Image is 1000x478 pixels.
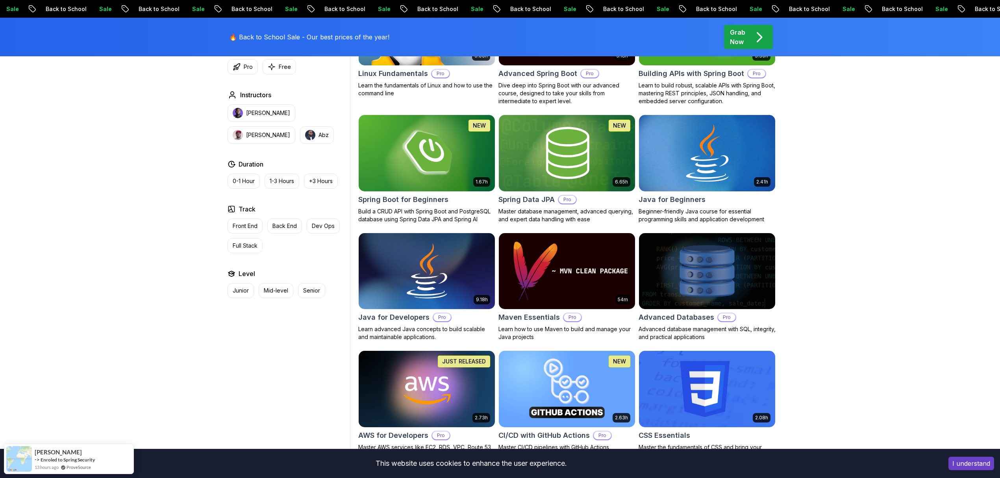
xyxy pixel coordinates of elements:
[6,455,937,472] div: This website uses cookies to enhance the user experience.
[312,222,335,230] p: Dev Ops
[498,115,635,223] a: Spring Data JPA card6.65hNEWSpring Data JPAProMaster database management, advanced querying, and ...
[502,5,556,13] p: Back to School
[358,443,495,467] p: Master AWS services like EC2, RDS, VPC, Route 53, and Docker to deploy and manage scalable cloud ...
[259,283,293,298] button: Mid-level
[370,5,395,13] p: Sale
[639,194,706,205] h2: Java for Beginners
[476,296,488,303] p: 9.18h
[639,82,776,105] p: Learn to build robust, scalable APIs with Spring Boot, mastering REST principles, JSON handling, ...
[233,130,243,140] img: instructor img
[499,115,635,191] img: Spring Data JPA card
[948,457,994,470] button: Accept cookies
[928,5,953,13] p: Sale
[581,70,598,78] p: Pro
[228,283,254,298] button: Junior
[639,351,775,427] img: CSS Essentials card
[358,233,495,341] a: Java for Developers card9.18hJava for DevelopersProLearn advanced Java concepts to build scalable...
[639,430,690,441] h2: CSS Essentials
[498,443,635,467] p: Master CI/CD pipelines with GitHub Actions, automate deployments, and implement DevOps best pract...
[742,5,767,13] p: Sale
[498,350,635,467] a: CI/CD with GitHub Actions card2.63hNEWCI/CD with GitHub ActionsProMaster CI/CD pipelines with Git...
[305,130,315,140] img: instructor img
[473,122,486,130] p: NEW
[265,174,299,189] button: 1-3 Hours
[498,68,577,79] h2: Advanced Spring Boot
[409,5,463,13] p: Back to School
[229,32,389,42] p: 🔥 Back to School Sale - Our best prices of the year!
[556,5,581,13] p: Sale
[233,222,257,230] p: Front End
[300,126,334,144] button: instructor imgAbz
[639,233,776,341] a: Advanced Databases cardAdvanced DatabasesProAdvanced database management with SQL, integrity, and...
[272,222,297,230] p: Back End
[41,457,95,463] a: Enroled to Spring Security
[239,204,256,214] h2: Track
[317,5,370,13] p: Back to School
[475,415,488,421] p: 2.73h
[639,350,776,459] a: CSS Essentials card2.08hCSS EssentialsMaster the fundamentals of CSS and bring your websites to l...
[6,446,32,472] img: provesource social proof notification image
[498,430,590,441] h2: CI/CD with GitHub Actions
[240,90,271,100] h2: Instructors
[730,28,745,46] p: Grab Now
[233,108,243,118] img: instructor img
[358,325,495,341] p: Learn advanced Java concepts to build scalable and maintainable applications.
[476,179,488,185] p: 1.67h
[309,177,333,185] p: +3 Hours
[35,456,40,463] span: ->
[270,177,294,185] p: 1-3 Hours
[639,208,776,223] p: Beginner-friendly Java course for essential programming skills and application development
[618,296,628,303] p: 54m
[298,283,325,298] button: Senior
[224,5,277,13] p: Back to School
[359,233,495,309] img: Java for Developers card
[228,126,295,144] button: instructor img[PERSON_NAME]
[639,68,744,79] h2: Building APIs with Spring Boot
[432,432,450,439] p: Pro
[498,325,635,341] p: Learn how to use Maven to build and manage your Java projects
[594,432,611,439] p: Pro
[267,219,302,233] button: Back End
[38,5,91,13] p: Back to School
[781,5,835,13] p: Back to School
[279,63,291,71] p: Free
[874,5,928,13] p: Back to School
[639,325,776,341] p: Advanced database management with SQL, integrity, and practical applications
[277,5,302,13] p: Sale
[615,415,628,421] p: 2.63h
[755,415,768,421] p: 2.08h
[358,115,495,223] a: Spring Boot for Beginners card1.67hNEWSpring Boot for BeginnersBuild a CRUD API with Spring Boot ...
[233,287,249,295] p: Junior
[304,174,338,189] button: +3 Hours
[615,179,628,185] p: 6.65h
[358,68,428,79] h2: Linux Fundamentals
[639,115,776,223] a: Java for Beginners card2.41hJava for BeginnersBeginner-friendly Java course for essential program...
[307,219,340,233] button: Dev Ops
[239,269,255,278] h2: Level
[639,443,776,459] p: Master the fundamentals of CSS and bring your websites to life with style and structure.
[564,313,581,321] p: Pro
[228,104,295,122] button: instructor img[PERSON_NAME]
[718,313,735,321] p: Pro
[239,159,263,169] h2: Duration
[233,242,257,250] p: Full Stack
[498,312,560,323] h2: Maven Essentials
[613,122,626,130] p: NEW
[639,312,714,323] h2: Advanced Databases
[263,59,296,74] button: Free
[228,174,260,189] button: 0-1 Hour
[246,109,290,117] p: [PERSON_NAME]
[432,70,449,78] p: Pro
[233,177,255,185] p: 0-1 Hour
[635,113,778,193] img: Java for Beginners card
[499,351,635,427] img: CI/CD with GitHub Actions card
[498,194,555,205] h2: Spring Data JPA
[498,233,635,341] a: Maven Essentials card54mMaven EssentialsProLearn how to use Maven to build and manage your Java p...
[358,194,448,205] h2: Spring Boot for Beginners
[246,131,290,139] p: [PERSON_NAME]
[35,449,82,456] span: [PERSON_NAME]
[498,208,635,223] p: Master database management, advanced querying, and expert data handling with ease
[358,312,430,323] h2: Java for Developers
[613,358,626,365] p: NEW
[639,233,775,309] img: Advanced Databases card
